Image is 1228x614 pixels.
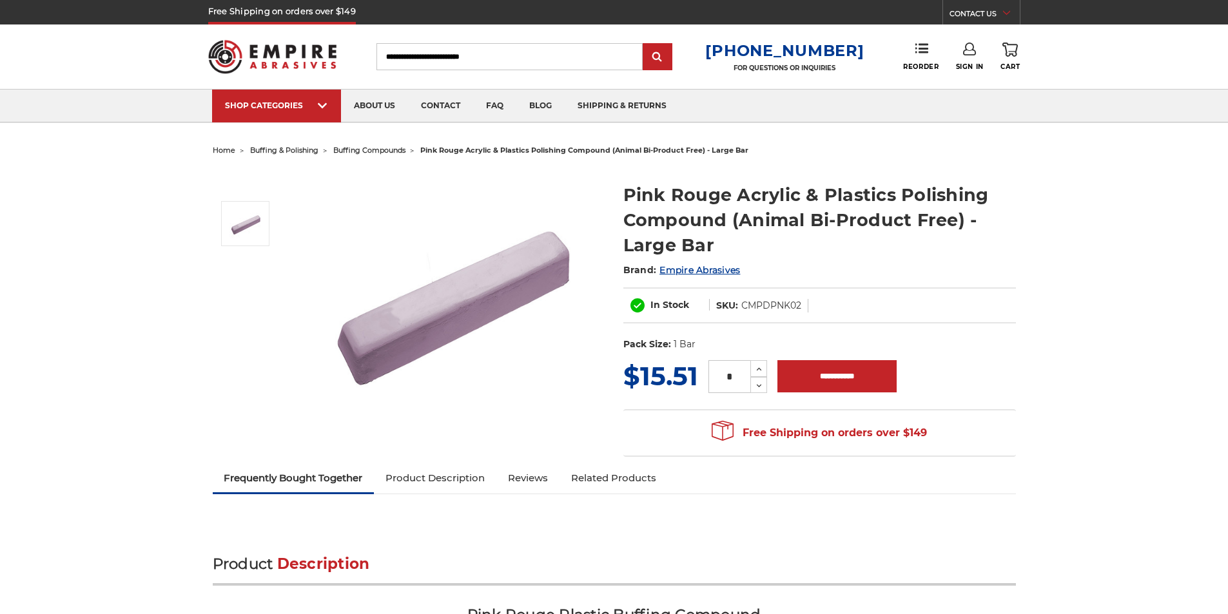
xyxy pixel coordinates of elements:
[716,299,738,312] dt: SKU:
[903,43,939,70] a: Reorder
[956,62,984,71] span: Sign In
[277,555,370,573] span: Description
[213,555,273,573] span: Product
[213,464,375,492] a: Frequently Bought Together
[705,64,864,72] p: FOR QUESTIONS OR INQUIRIES
[229,207,262,240] img: Pink Plastic Polishing Compound
[623,264,657,276] span: Brand:
[323,169,581,427] img: Pink Plastic Polishing Compound
[1000,43,1020,71] a: Cart
[473,90,516,122] a: faq
[250,146,318,155] a: buffing & polishing
[516,90,565,122] a: blog
[705,41,864,60] a: [PHONE_NUMBER]
[674,338,696,351] dd: 1 Bar
[560,464,668,492] a: Related Products
[496,464,560,492] a: Reviews
[374,464,496,492] a: Product Description
[420,146,748,155] span: pink rouge acrylic & plastics polishing compound (animal bi-product free) - large bar
[225,101,328,110] div: SHOP CATEGORIES
[950,6,1020,24] a: CONTACT US
[623,360,698,392] span: $15.51
[645,44,670,70] input: Submit
[208,32,337,82] img: Empire Abrasives
[712,420,927,446] span: Free Shipping on orders over $149
[341,90,408,122] a: about us
[650,299,689,311] span: In Stock
[333,146,405,155] a: buffing compounds
[903,62,939,71] span: Reorder
[623,182,1016,258] h1: Pink Rouge Acrylic & Plastics Polishing Compound (Animal Bi-Product Free) - Large Bar
[408,90,473,122] a: contact
[1000,62,1020,71] span: Cart
[565,90,679,122] a: shipping & returns
[213,146,235,155] a: home
[659,264,740,276] a: Empire Abrasives
[623,338,671,351] dt: Pack Size:
[741,299,801,312] dd: CMPDPNK02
